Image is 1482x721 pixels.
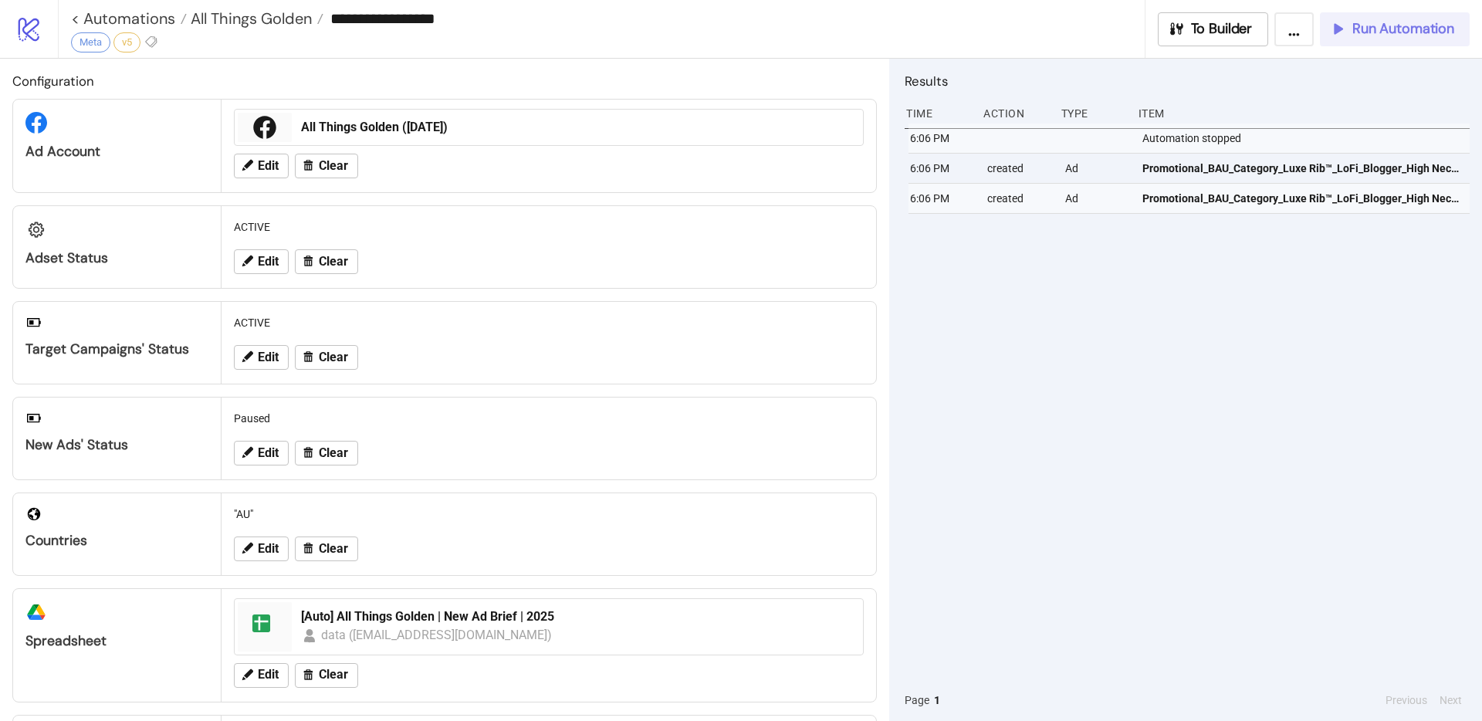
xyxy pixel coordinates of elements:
[295,663,358,688] button: Clear
[1142,154,1463,183] a: Promotional_BAU_Category_Luxe Rib™_LoFi_Blogger_High Neck Mini white + Podcast Quote_@rachaelrobi...
[1137,99,1470,128] div: Item
[228,212,870,242] div: ACTIVE
[1274,12,1314,46] button: ...
[1064,154,1130,183] div: Ad
[319,446,348,460] span: Clear
[986,184,1052,213] div: created
[301,608,854,625] div: [Auto] All Things Golden | New Ad Brief | 2025
[258,446,279,460] span: Edit
[319,668,348,682] span: Clear
[258,542,279,556] span: Edit
[228,404,870,433] div: Paused
[187,11,323,26] a: All Things Golden
[1141,124,1474,153] div: Automation stopped
[71,32,110,52] div: Meta
[908,124,975,153] div: 6:06 PM
[25,340,208,358] div: Target Campaigns' Status
[905,99,971,128] div: Time
[1142,190,1463,207] span: Promotional_BAU_Category_Luxe Rib™_LoFi_Blogger_High Neck Mini white + Podcast Quote_@rachaelrobi...
[986,154,1052,183] div: created
[1435,692,1467,709] button: Next
[295,154,358,178] button: Clear
[258,668,279,682] span: Edit
[234,249,289,274] button: Edit
[71,11,187,26] a: < Automations
[1352,20,1454,38] span: Run Automation
[25,249,208,267] div: Adset Status
[905,71,1470,91] h2: Results
[319,542,348,556] span: Clear
[228,499,870,529] div: "AU"
[1064,184,1130,213] div: Ad
[234,537,289,561] button: Edit
[319,159,348,173] span: Clear
[25,436,208,454] div: New Ads' Status
[258,159,279,173] span: Edit
[982,99,1048,128] div: Action
[1381,692,1432,709] button: Previous
[1191,20,1253,38] span: To Builder
[234,663,289,688] button: Edit
[258,255,279,269] span: Edit
[1158,12,1269,46] button: To Builder
[1142,160,1463,177] span: Promotional_BAU_Category_Luxe Rib™_LoFi_Blogger_High Neck Mini white + Podcast Quote_@rachaelrobi...
[234,345,289,370] button: Edit
[234,154,289,178] button: Edit
[228,308,870,337] div: ACTIVE
[321,625,553,645] div: data ([EMAIL_ADDRESS][DOMAIN_NAME])
[929,692,945,709] button: 1
[908,154,975,183] div: 6:06 PM
[301,119,854,136] div: All Things Golden ([DATE])
[319,350,348,364] span: Clear
[1142,184,1463,213] a: Promotional_BAU_Category_Luxe Rib™_LoFi_Blogger_High Neck Mini white + Podcast Quote_@rachaelrobi...
[295,441,358,465] button: Clear
[908,184,975,213] div: 6:06 PM
[12,71,877,91] h2: Configuration
[234,441,289,465] button: Edit
[187,8,312,29] span: All Things Golden
[25,632,208,650] div: Spreadsheet
[295,249,358,274] button: Clear
[295,345,358,370] button: Clear
[319,255,348,269] span: Clear
[1060,99,1126,128] div: Type
[113,32,140,52] div: v5
[1320,12,1470,46] button: Run Automation
[905,692,929,709] span: Page
[295,537,358,561] button: Clear
[258,350,279,364] span: Edit
[25,532,208,550] div: Countries
[25,143,208,161] div: Ad Account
